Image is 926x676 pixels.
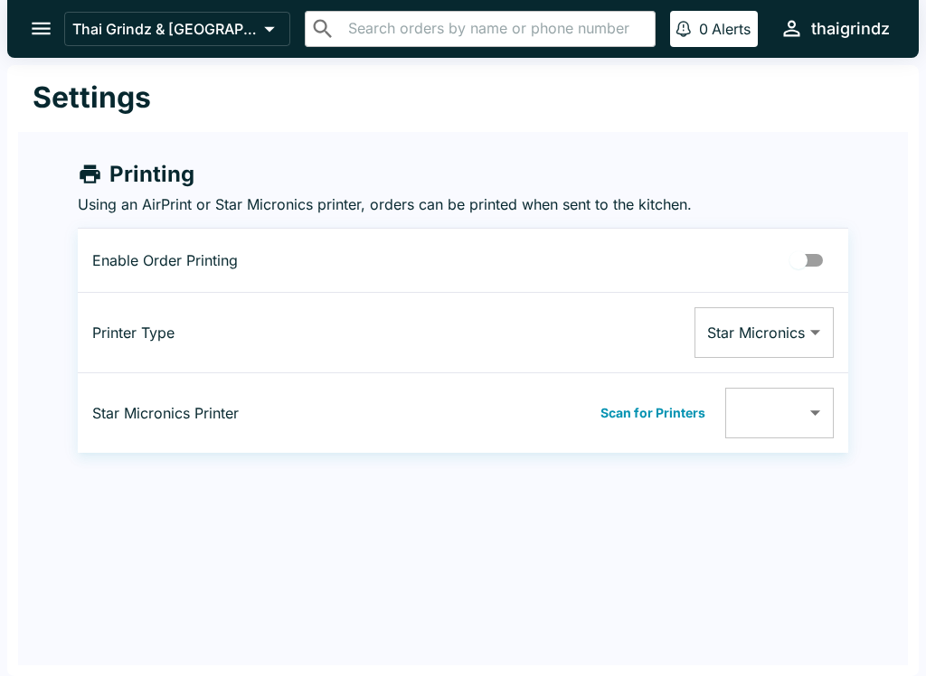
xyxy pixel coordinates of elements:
h4: Printing [109,161,194,188]
p: Star Micronics Printer [92,404,359,422]
div: Available Printers [725,388,834,438]
button: thaigrindz [772,9,897,48]
p: 0 [699,20,708,38]
p: Using an AirPrint or Star Micronics printer, orders can be printed when sent to the kitchen. [78,195,848,213]
button: open drawer [18,5,64,52]
button: Thai Grindz & [GEOGRAPHIC_DATA] Cusine [64,12,290,46]
p: Enable Order Printing [92,251,359,269]
p: Thai Grindz & [GEOGRAPHIC_DATA] Cusine [72,20,257,38]
div: thaigrindz [811,18,890,40]
input: Search orders by name or phone number [343,16,647,42]
div: Star Micronics [694,307,834,358]
h1: Settings [33,80,151,116]
button: Scan for Printers [595,399,711,427]
p: Printer Type [92,324,359,342]
div: ​ [725,388,834,438]
p: Alerts [712,20,751,38]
